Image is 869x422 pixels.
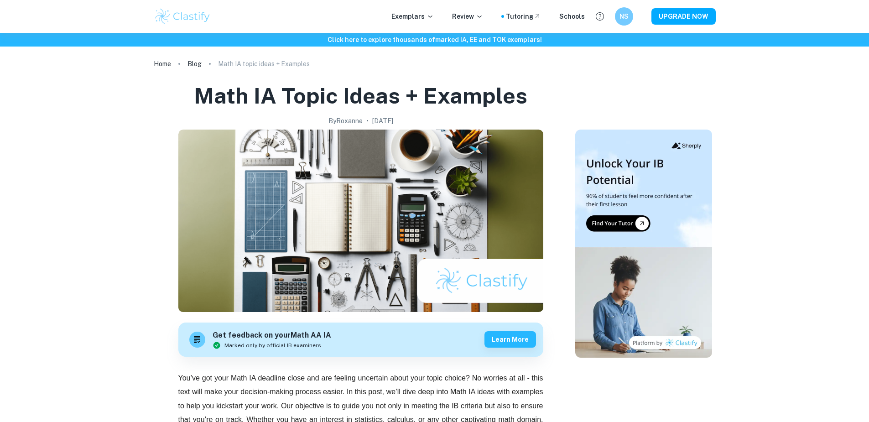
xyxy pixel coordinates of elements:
a: Schools [559,11,585,21]
button: Learn more [484,331,536,348]
p: • [366,116,369,126]
img: Thumbnail [575,130,712,358]
h6: NS [619,11,629,21]
p: Review [452,11,483,21]
h1: Math IA topic ideas + Examples [194,81,527,110]
a: Get feedback on yourMath AA IAMarked only by official IB examinersLearn more [178,323,543,357]
a: Home [154,57,171,70]
img: Math IA topic ideas + Examples cover image [178,130,543,312]
p: Exemplars [391,11,434,21]
a: Blog [187,57,202,70]
button: Help and Feedback [592,9,608,24]
h2: [DATE] [372,116,393,126]
span: Marked only by official IB examiners [224,341,321,349]
h6: Get feedback on your Math AA IA [213,330,331,341]
a: Tutoring [506,11,541,21]
img: Clastify logo [154,7,212,26]
button: NS [615,7,633,26]
button: UPGRADE NOW [651,8,716,25]
p: Math IA topic ideas + Examples [218,59,310,69]
h2: By Roxanne [328,116,363,126]
h6: Click here to explore thousands of marked IA, EE and TOK exemplars ! [2,35,867,45]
